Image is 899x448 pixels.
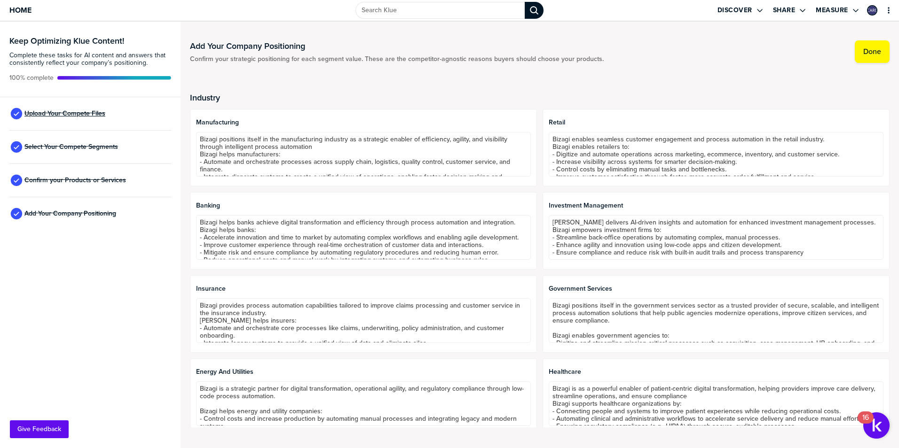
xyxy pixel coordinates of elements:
span: Select Your Compete Segments [24,143,118,151]
input: Search Klue [355,2,525,19]
span: Upload Your Compete Files [24,110,105,117]
span: Add Your Company Positioning [24,210,116,217]
textarea: Bizagi is a strategic partner for digital transformation, operational agility, and regulatory com... [196,381,531,426]
div: Search Klue [525,2,544,19]
textarea: Bizagi positions itself in the manufacturing industry as a strategic enabler of efficiency, agili... [196,132,531,177]
h1: Add Your Company Positioning [190,40,604,52]
h3: Keep Optimizing Klue Content! [9,37,171,45]
span: Government Services [549,285,883,293]
span: Energy and Utilities [196,368,531,376]
span: Confirm your strategic positioning for each segment value. These are the competitor-agnostic reas... [190,55,604,63]
span: Home [9,6,32,14]
textarea: Bizagi positions itself in the government services sector as a trusted provider of secure, scalab... [549,298,883,343]
span: Active [9,74,54,82]
label: Done [863,47,881,56]
button: Open Resource Center, 16 new notifications [863,412,890,439]
h2: Industry [190,93,890,102]
span: Manufacturing [196,119,531,126]
span: Complete these tasks for AI content and answers that consistently reflect your company’s position... [9,52,171,67]
img: e7ada294ebefaa5c5230c13e7e537379-sml.png [868,6,876,15]
span: Insurance [196,285,531,293]
textarea: Bizagi provides process automation capabilities tailored to improve claims processing and custome... [196,298,531,343]
textarea: [PERSON_NAME] delivers AI-driven insights and automation for enhanced investment management proce... [549,215,883,260]
label: Share [773,6,796,15]
a: Edit Profile [866,4,878,16]
span: Retail [549,119,883,126]
span: Confirm your Products or Services [24,177,126,184]
span: Healthcare [549,368,883,376]
label: Discover [718,6,752,15]
span: Investment Management [549,202,883,209]
div: 16 [862,417,869,430]
textarea: Bizagi is as a powerful enabler of patient-centric digital transformation, helping providers impr... [549,381,883,426]
button: Give Feedback [10,420,69,438]
div: Camila Alejandra Rincon Carrillo [867,5,877,15]
textarea: Bizagi helps banks achieve digital transformation and efficiency through process automation and i... [196,215,531,260]
label: Measure [816,6,848,15]
span: Banking [196,202,531,209]
textarea: Bizagi enables seamless customer engagement and process automation in the retail industry. Bizagi... [549,132,883,177]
